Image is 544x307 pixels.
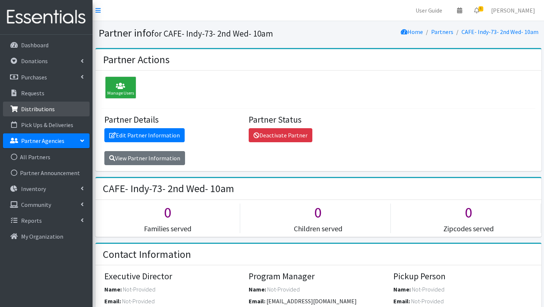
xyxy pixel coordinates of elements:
h1: 0 [396,204,541,221]
p: Dashboard [21,41,48,49]
h5: Families served [95,224,240,233]
label: Name: [393,285,411,294]
a: Reports [3,213,90,228]
a: Home [401,28,423,35]
h4: Executive Director [104,271,244,282]
h2: Contact Information [103,248,191,261]
a: Manage Users [101,85,136,92]
span: Not-Provided [267,286,300,293]
a: Distributions [3,102,90,116]
p: Donations [21,57,48,65]
a: CAFE- Indy-73- 2nd Wed- 10am [461,28,538,35]
a: Requests [3,86,90,100]
p: Inventory [21,185,46,192]
h1: 0 [95,204,240,221]
p: Community [21,201,51,208]
h5: Children served [246,224,390,233]
h4: Partner Details [104,115,244,125]
a: Donations [3,54,90,68]
small: for CAFE- Indy-73- 2nd Wed- 10am [151,28,273,39]
h5: Zipcodes served [396,224,541,233]
label: Name: [249,285,266,294]
img: HumanEssentials [3,5,90,30]
p: Distributions [21,105,55,113]
a: Dashboard [3,38,90,52]
span: 6 [478,6,483,11]
h2: CAFE- Indy-73- 2nd Wed- 10am [103,183,234,195]
p: Purchases [21,74,47,81]
a: My Organization [3,229,90,244]
span: Not-Provided [411,297,444,305]
a: Partners [431,28,453,35]
p: My Organization [21,233,63,240]
div: Manage Users [105,76,136,99]
p: Reports [21,217,42,224]
label: Email: [393,297,410,306]
a: All Partners [3,150,90,164]
label: Email: [104,297,121,306]
span: Not-Provided [123,286,155,293]
p: Partner Agencies [21,137,64,144]
a: Inventory [3,181,90,196]
p: Pick Ups & Deliveries [21,121,73,129]
h4: Partner Status [249,115,388,125]
a: 6 [468,3,485,18]
h2: Partner Actions [103,54,169,66]
a: Purchases [3,70,90,85]
span: Not-Provided [122,297,155,305]
h4: Program Manager [249,271,388,282]
a: Partner Agencies [3,133,90,148]
span: [EMAIL_ADDRESS][DOMAIN_NAME] [266,297,357,305]
a: Pick Ups & Deliveries [3,117,90,132]
h1: 0 [246,204,390,221]
a: [PERSON_NAME] [485,3,541,18]
label: Email: [249,297,265,306]
a: View Partner Information [104,151,185,165]
span: Not-Provided [412,286,444,293]
a: Community [3,197,90,212]
a: Partner Announcement [3,166,90,180]
a: Deactivate Partner [249,128,312,142]
label: Name: [104,285,122,294]
h4: Pickup Person [393,271,533,282]
a: User Guide [410,3,448,18]
h1: Partner info [98,27,316,40]
p: Requests [21,89,44,97]
a: Edit Partner Information [104,128,185,142]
